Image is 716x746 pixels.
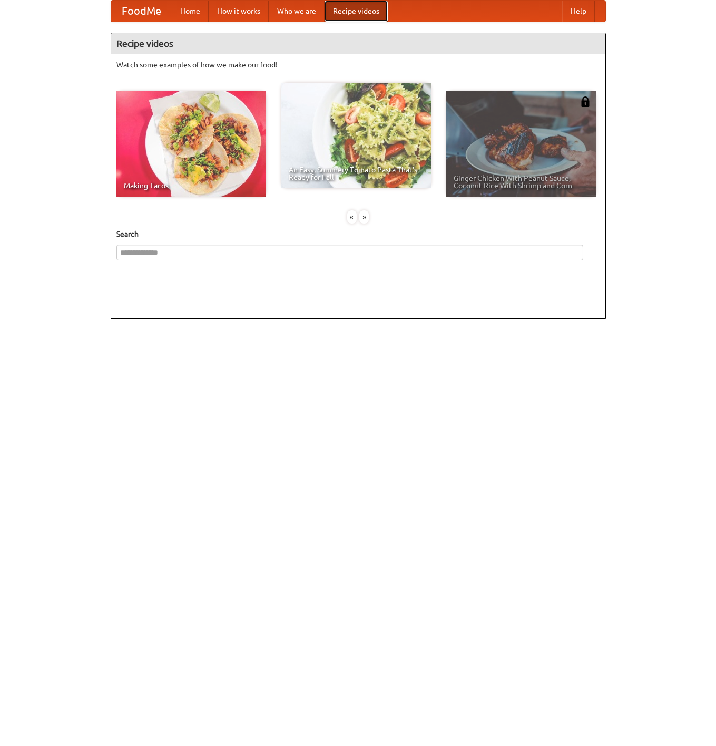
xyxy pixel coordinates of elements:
img: 483408.png [580,96,591,107]
a: Who we are [269,1,325,22]
div: « [347,210,357,224]
a: Help [562,1,595,22]
h5: Search [116,229,600,239]
span: An Easy, Summery Tomato Pasta That's Ready for Fall [289,166,424,181]
a: An Easy, Summery Tomato Pasta That's Ready for Fall [281,83,431,188]
h4: Recipe videos [111,33,605,54]
span: Making Tacos [124,182,259,189]
p: Watch some examples of how we make our food! [116,60,600,70]
a: Making Tacos [116,91,266,197]
a: How it works [209,1,269,22]
a: Home [172,1,209,22]
a: FoodMe [111,1,172,22]
div: » [359,210,369,224]
a: Recipe videos [325,1,388,22]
